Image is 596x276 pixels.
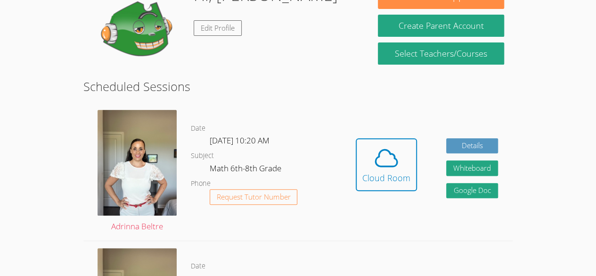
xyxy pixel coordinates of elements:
[446,138,498,154] a: Details
[191,123,205,134] dt: Date
[98,110,177,233] a: Adrinna Beltre
[378,42,504,65] a: Select Teachers/Courses
[194,20,242,36] a: Edit Profile
[98,110,177,216] img: IMG_9685.jpeg
[446,183,498,199] a: Google Doc
[378,15,504,37] button: Create Parent Account
[210,189,298,205] button: Request Tutor Number
[217,193,291,201] span: Request Tutor Number
[362,171,410,184] div: Cloud Room
[210,135,269,146] span: [DATE] 10:20 AM
[83,77,513,95] h2: Scheduled Sessions
[446,160,498,176] button: Whiteboard
[356,138,417,191] button: Cloud Room
[210,162,283,178] dd: Math 6th-8th Grade
[191,260,205,272] dt: Date
[191,178,211,190] dt: Phone
[191,150,214,162] dt: Subject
